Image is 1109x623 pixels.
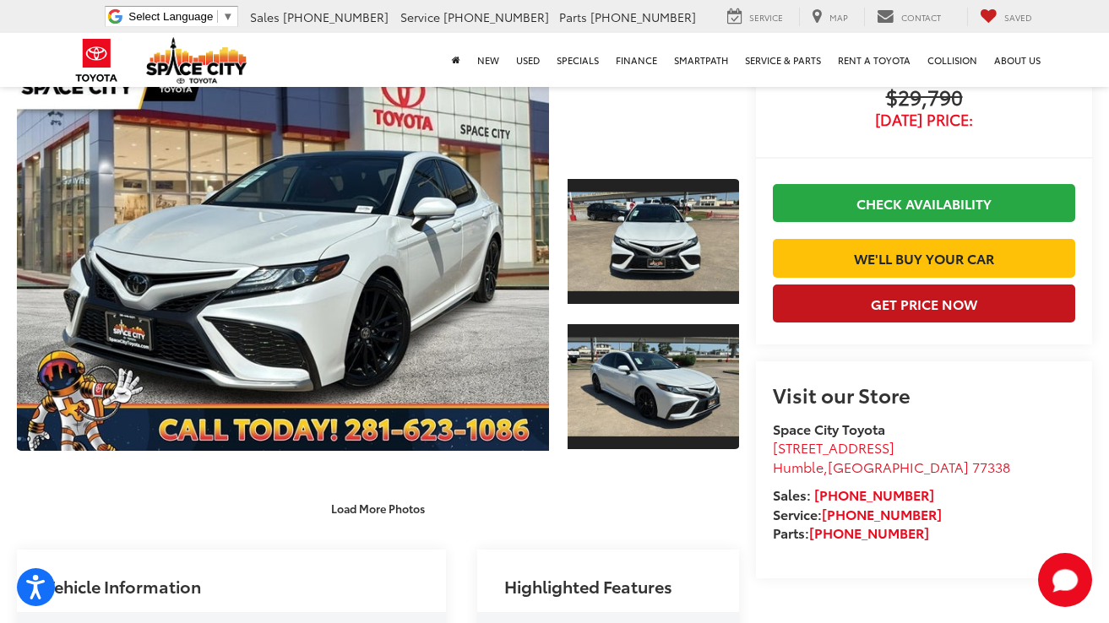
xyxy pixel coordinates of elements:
span: Parts [559,8,587,25]
span: [PHONE_NUMBER] [443,8,549,25]
span: [PHONE_NUMBER] [283,8,389,25]
button: Toggle Chat Window [1038,553,1092,607]
span: Map [829,11,848,24]
a: SmartPath [666,33,737,87]
button: Load More Photos [319,494,437,523]
h2: Vehicle Information [44,577,201,595]
img: 2024 Toyota CAMRY XSE [566,192,741,291]
a: Expand Photo 0 [17,46,549,451]
a: Expand Photo 1 [568,177,739,306]
a: Contact [864,8,954,26]
a: Map [799,8,861,26]
svg: Start Chat [1038,553,1092,607]
a: We'll Buy Your Car [773,239,1075,277]
a: Expand Photo 2 [568,322,739,451]
span: 77338 [972,457,1010,476]
span: Saved [1004,11,1032,24]
a: [PHONE_NUMBER] [822,504,942,523]
h2: Visit our Store [773,383,1075,405]
span: Service [400,8,440,25]
span: , [773,457,1010,476]
span: [GEOGRAPHIC_DATA] [828,457,969,476]
a: Finance [607,33,666,87]
img: 2024 Toyota CAMRY XSE [566,337,741,436]
h2: Highlighted Features [504,577,672,595]
a: Select Language​ [128,10,233,23]
a: Used [508,33,548,87]
span: Sales [250,8,280,25]
span: Select Language [128,10,213,23]
span: ​ [217,10,218,23]
img: 2024 Toyota CAMRY XSE [12,46,554,452]
a: New [469,33,508,87]
div: View Full-Motion Video [568,46,739,161]
a: Collision [919,33,986,87]
button: Get Price Now [773,284,1075,322]
span: ▼ [222,10,233,23]
a: Service [715,8,796,26]
a: Home [443,33,469,87]
a: [STREET_ADDRESS] Humble,[GEOGRAPHIC_DATA] 77338 [773,437,1010,476]
a: [PHONE_NUMBER] [814,485,934,504]
img: Space City Toyota [146,37,247,84]
span: [DATE] Price: [773,111,1075,128]
span: Contact [901,11,941,24]
a: Rent a Toyota [829,33,919,87]
span: Humble [773,457,824,476]
a: [PHONE_NUMBER] [809,523,929,542]
a: Specials [548,33,607,87]
span: [PHONE_NUMBER] [590,8,696,25]
img: Toyota [65,33,128,88]
strong: Service: [773,504,942,523]
span: [STREET_ADDRESS] [773,437,894,457]
span: $29,790 [773,86,1075,111]
span: Sales: [773,485,811,504]
a: Service & Parts [737,33,829,87]
a: Check Availability [773,184,1075,222]
strong: Space City Toyota [773,419,885,438]
a: My Saved Vehicles [967,8,1045,26]
span: Service [749,11,783,24]
strong: Parts: [773,523,929,542]
a: About Us [986,33,1049,87]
